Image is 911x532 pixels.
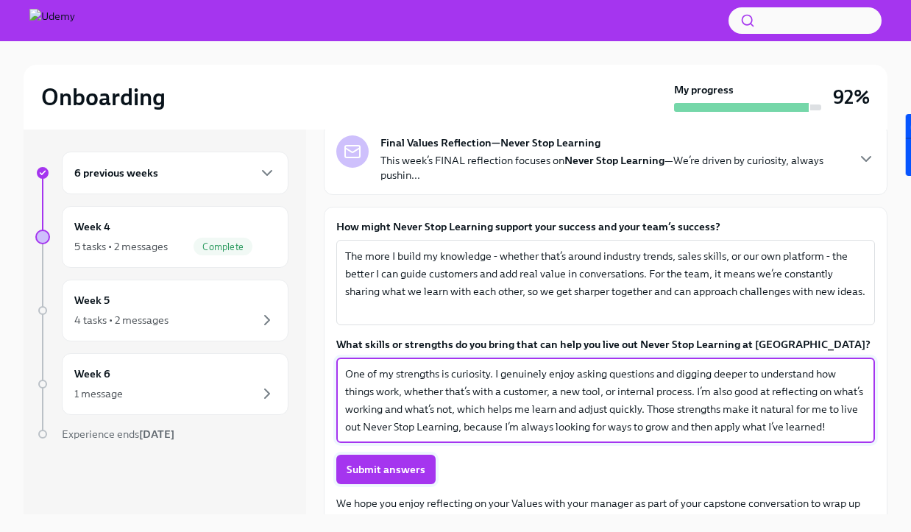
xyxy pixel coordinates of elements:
[564,154,664,167] strong: Never Stop Learning
[380,135,600,150] strong: Final Values Reflection—Never Stop Learning
[347,462,425,477] span: Submit answers
[139,428,174,441] strong: [DATE]
[35,206,288,268] a: Week 45 tasks • 2 messagesComplete
[336,219,875,234] label: How might Never Stop Learning support your success and your team’s success?
[62,428,174,441] span: Experience ends
[74,219,110,235] h6: Week 4
[35,353,288,415] a: Week 61 message
[74,366,110,382] h6: Week 6
[194,241,252,252] span: Complete
[74,386,123,401] div: 1 message
[35,280,288,341] a: Week 54 tasks • 2 messages
[345,365,866,436] textarea: One of my strengths is curiosity. I genuinely enjoy asking questions and digging deeper to unders...
[29,9,75,32] img: Udemy
[380,153,846,182] p: This week’s FINAL reflection focuses on —We’re driven by curiosity, always pushin...
[74,292,110,308] h6: Week 5
[674,82,734,97] strong: My progress
[62,152,288,194] div: 6 previous weeks
[345,247,866,318] textarea: The more I build my knowledge - whether that’s around industry trends, sales skills, or our own p...
[336,455,436,484] button: Submit answers
[74,239,168,254] div: 5 tasks • 2 messages
[74,165,158,181] h6: 6 previous weeks
[336,496,875,525] p: We hope you enjoy reflecting on your Values with your manager as part of your capstone conversati...
[833,84,870,110] h3: 92%
[41,82,166,112] h2: Onboarding
[74,313,169,327] div: 4 tasks • 2 messages
[336,337,875,352] label: What skills or strengths do you bring that can help you live out Never Stop Learning at [GEOGRAPH...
